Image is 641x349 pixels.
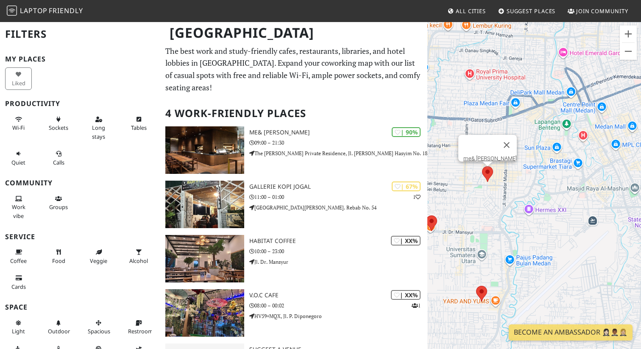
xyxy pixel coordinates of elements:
a: All Cities [444,3,489,19]
span: Natural light [12,327,25,335]
button: Alcohol [125,245,152,268]
button: Outdoor [45,316,72,338]
span: Work-friendly tables [131,124,147,131]
div: | 67% [392,181,421,191]
span: Coffee [10,257,27,265]
p: The [PERSON_NAME] Private Residence, Jl. [PERSON_NAME] Hasyim No. 18 [249,149,427,157]
button: Wi-Fi [5,112,32,135]
h2: 4 Work-Friendly Places [165,101,422,126]
button: Coffee [5,245,32,268]
a: LaptopFriendly LaptopFriendly [7,4,83,19]
button: Sockets [45,112,72,135]
span: Outdoor area [48,327,70,335]
div: | 90% [392,127,421,137]
button: Light [5,316,32,338]
button: Quiet [5,147,32,169]
p: 09:00 – 21:30 [249,139,427,147]
button: Zoom out [620,43,637,60]
h3: Service [5,233,155,241]
h3: Community [5,179,155,187]
p: 11:00 – 01:00 [249,193,427,201]
div: | XX% [391,290,421,300]
p: 1 [413,193,421,201]
p: Jl. Dr. Mansyur [249,258,427,266]
span: Group tables [49,203,68,211]
h2: Filters [5,21,155,47]
button: Close [496,135,517,155]
button: Tables [125,112,152,135]
span: Stable Wi-Fi [12,124,25,131]
h3: Gallerie Kopi Jogal [249,183,427,190]
div: | XX% [391,236,421,246]
span: Credit cards [11,283,26,290]
img: Gallerie Kopi Jogal [165,181,244,228]
span: Laptop [20,6,47,15]
span: Friendly [49,6,83,15]
span: Alcohol [129,257,148,265]
img: me& Wahid [165,126,244,174]
button: Groups [45,192,72,214]
h1: [GEOGRAPHIC_DATA] [163,21,426,45]
p: 1 [412,302,421,310]
button: Veggie [85,245,112,268]
a: Habitat Coffee | XX% Habitat Coffee 10:00 – 23:00 Jl. Dr. Mansyur [160,235,427,282]
p: HV59+MQX, Jl. P. Diponegoro [249,312,427,320]
span: Quiet [11,159,25,166]
img: V.O.C Cafe [165,289,244,337]
a: me& [PERSON_NAME] [463,155,517,162]
span: People working [12,203,25,219]
button: Spacious [85,316,112,338]
button: Restroom [125,316,152,338]
span: Long stays [92,124,105,140]
span: All Cities [456,7,486,15]
a: Suggest Places [495,3,559,19]
h3: My Places [5,55,155,63]
a: Gallerie Kopi Jogal | 67% 1 Gallerie Kopi Jogal 11:00 – 01:00 [GEOGRAPHIC_DATA][PERSON_NAME]. Reb... [160,181,427,228]
button: Food [45,245,72,268]
button: Long stays [85,112,112,143]
p: 08:00 – 00:02 [249,302,427,310]
p: 10:00 – 23:00 [249,247,427,255]
h3: Space [5,303,155,311]
span: Spacious [88,327,110,335]
img: Habitat Coffee [165,235,244,282]
span: Power sockets [49,124,68,131]
span: Food [52,257,65,265]
button: Work vibe [5,192,32,223]
p: The best work and study-friendly cafes, restaurants, libraries, and hotel lobbies in [GEOGRAPHIC_... [165,45,422,94]
span: Veggie [90,257,107,265]
p: [GEOGRAPHIC_DATA][PERSON_NAME]. Rebab No. 54 [249,204,427,212]
span: Join Community [576,7,628,15]
h3: Habitat Coffee [249,237,427,245]
span: Video/audio calls [53,159,64,166]
h3: me& [PERSON_NAME] [249,129,427,136]
button: Cards [5,271,32,293]
span: Suggest Places [507,7,556,15]
img: LaptopFriendly [7,6,17,16]
a: Join Community [564,3,632,19]
a: me& Wahid | 90% me& [PERSON_NAME] 09:00 – 21:30 The [PERSON_NAME] Private Residence, Jl. [PERSON_... [160,126,427,174]
button: Calls [45,147,72,169]
h3: V.O.C Cafe [249,292,427,299]
button: Zoom in [620,25,637,42]
h3: Productivity [5,100,155,108]
a: V.O.C Cafe | XX% 1 V.O.C Cafe 08:00 – 00:02 HV59+MQX, Jl. P. Diponegoro [160,289,427,337]
span: Restroom [128,327,153,335]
